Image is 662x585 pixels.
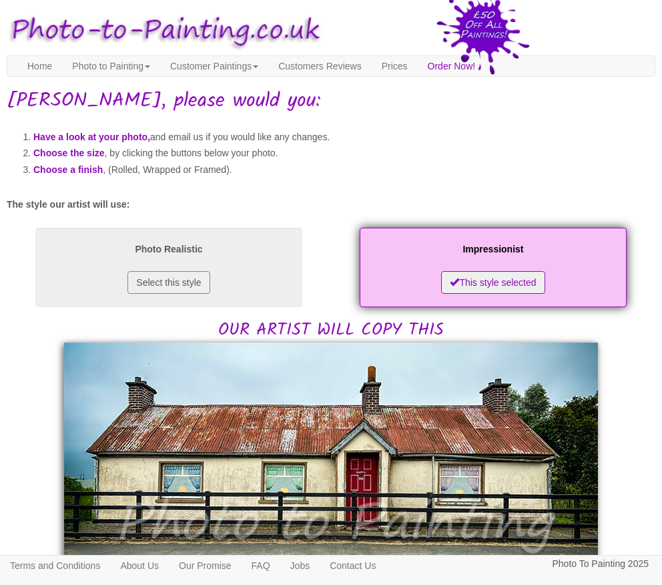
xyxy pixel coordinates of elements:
span: Have a look at your photo, [33,132,150,142]
a: Jobs [280,556,320,576]
a: Photo to Painting [62,56,160,76]
li: and email us if you would like any changes. [33,129,655,146]
li: , by clicking the buttons below your photo. [33,145,655,162]
a: About Us [110,556,169,576]
h1: [PERSON_NAME], please would you: [7,90,655,112]
a: Customers Reviews [268,56,371,76]
p: Impressionist [373,241,613,258]
span: Choose a finish [33,164,103,175]
a: Home [17,56,62,76]
label: The style our artist will use: [7,198,129,211]
a: Order Now! [418,56,486,76]
h2: OUR ARTIST WILL COPY THIS [7,224,655,339]
a: FAQ [242,556,280,576]
p: Photo To Painting 2025 [552,556,649,572]
button: This style selected [441,271,545,294]
li: , (Rolled, Wrapped or Framed). [33,162,655,178]
a: Our Promise [169,556,242,576]
a: Contact Us [320,556,386,576]
a: Prices [372,56,418,76]
a: Customer Paintings [160,56,268,76]
p: Photo Realistic [49,241,289,258]
span: Choose the size [33,148,105,158]
button: Select this style [127,271,210,294]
